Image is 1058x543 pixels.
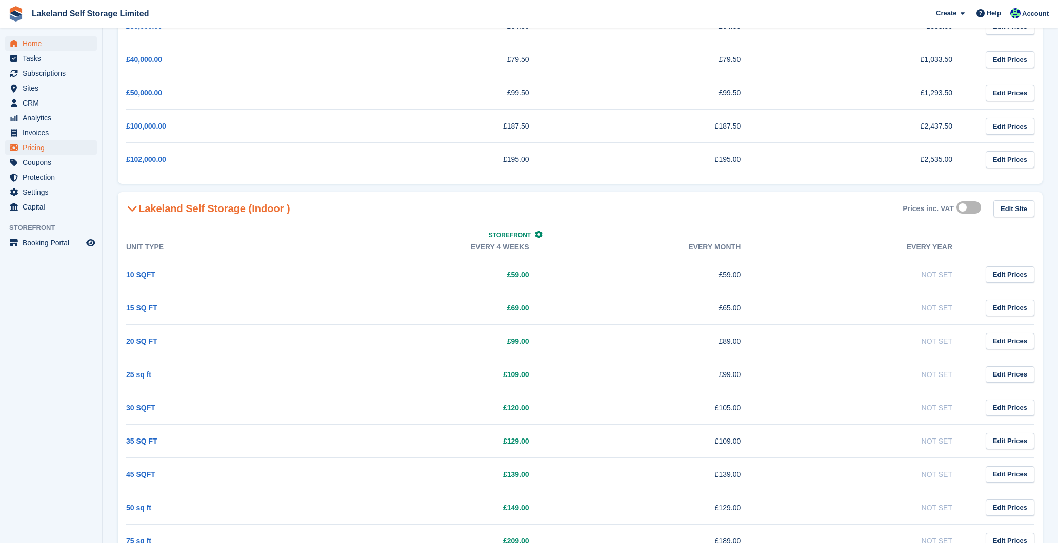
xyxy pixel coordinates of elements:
td: £109.00 [338,358,550,391]
a: Edit Prices [986,85,1034,101]
td: £187.50 [338,110,550,143]
td: £69.00 [338,291,550,324]
a: 25 sq ft [126,370,151,379]
a: Edit Prices [986,499,1034,516]
td: Not Set [761,424,973,457]
td: £59.00 [550,258,762,291]
a: 35 SQ FT [126,437,157,445]
td: £1,293.50 [761,76,973,110]
a: menu [5,111,97,125]
a: £102,000.00 [126,155,166,163]
a: 45 SQFT [126,470,155,478]
th: Every month [550,237,762,258]
span: Pricing [23,140,84,155]
a: menu [5,185,97,199]
td: Not Set [761,391,973,424]
a: menu [5,96,97,110]
td: Not Set [761,324,973,358]
a: Edit Prices [986,333,1034,350]
a: Edit Prices [986,400,1034,416]
a: 50 sq ft [126,504,151,512]
a: menu [5,51,97,66]
td: £99.50 [338,76,550,110]
td: £1,033.50 [761,43,973,76]
a: Storefront [489,232,543,239]
a: Edit Prices [986,151,1034,168]
td: £105.00 [550,391,762,424]
td: Not Set [761,457,973,491]
a: Edit Prices [986,433,1034,450]
th: Every year [761,237,973,258]
a: menu [5,155,97,170]
h2: Lakeland Self Storage (Indoor ) [126,202,290,215]
td: £195.00 [338,143,550,176]
a: Edit Prices [986,266,1034,283]
a: Preview store [85,237,97,249]
td: £129.00 [338,424,550,457]
a: 30 SQFT [126,404,155,412]
td: £99.00 [550,358,762,391]
span: Invoices [23,126,84,140]
span: Account [1022,9,1049,19]
td: £120.00 [338,391,550,424]
a: Edit Prices [986,300,1034,317]
span: Home [23,36,84,51]
a: menu [5,66,97,80]
a: Edit Prices [986,466,1034,483]
td: £2,535.00 [761,143,973,176]
a: Edit Prices [986,118,1034,135]
td: £149.00 [338,491,550,524]
div: Prices inc. VAT [903,204,954,213]
td: £109.00 [550,424,762,457]
span: Storefront [9,223,102,233]
span: Protection [23,170,84,184]
td: £2,437.50 [761,110,973,143]
td: £65.00 [550,291,762,324]
span: Settings [23,185,84,199]
td: £89.00 [550,324,762,358]
th: Unit Type [126,237,338,258]
span: CRM [23,96,84,110]
a: menu [5,36,97,51]
a: £40,000.00 [126,55,162,64]
a: Lakeland Self Storage Limited [28,5,153,22]
td: £129.00 [550,491,762,524]
td: £79.50 [338,43,550,76]
a: menu [5,170,97,184]
td: Not Set [761,358,973,391]
a: menu [5,236,97,250]
a: Edit Prices [986,366,1034,383]
a: 20 SQ FT [126,337,157,345]
a: menu [5,126,97,140]
td: Not Set [761,491,973,524]
td: £195.00 [550,143,762,176]
td: £187.50 [550,110,762,143]
th: Every 4 weeks [338,237,550,258]
td: £99.00 [338,324,550,358]
td: £139.00 [338,457,550,491]
span: Capital [23,200,84,214]
a: £50,000.00 [126,89,162,97]
span: Analytics [23,111,84,125]
span: Sites [23,81,84,95]
span: Create [936,8,956,18]
td: £99.50 [550,76,762,110]
span: Subscriptions [23,66,84,80]
img: Steve Aynsley [1010,8,1021,18]
span: Booking Portal [23,236,84,250]
a: 10 SQFT [126,270,155,279]
span: Storefront [489,232,531,239]
a: £100,000.00 [126,122,166,130]
td: Not Set [761,258,973,291]
span: Coupons [23,155,84,170]
span: Help [987,8,1001,18]
a: Edit Prices [986,51,1034,68]
a: Edit Site [993,200,1034,217]
a: 15 SQ FT [126,304,157,312]
td: Not Set [761,291,973,324]
td: £79.50 [550,43,762,76]
td: £139.00 [550,457,762,491]
td: £59.00 [338,258,550,291]
img: stora-icon-8386f47178a22dfd0bd8f6a31ec36ba5ce8667c1dd55bd0f319d3a0aa187defe.svg [8,6,24,22]
span: Tasks [23,51,84,66]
